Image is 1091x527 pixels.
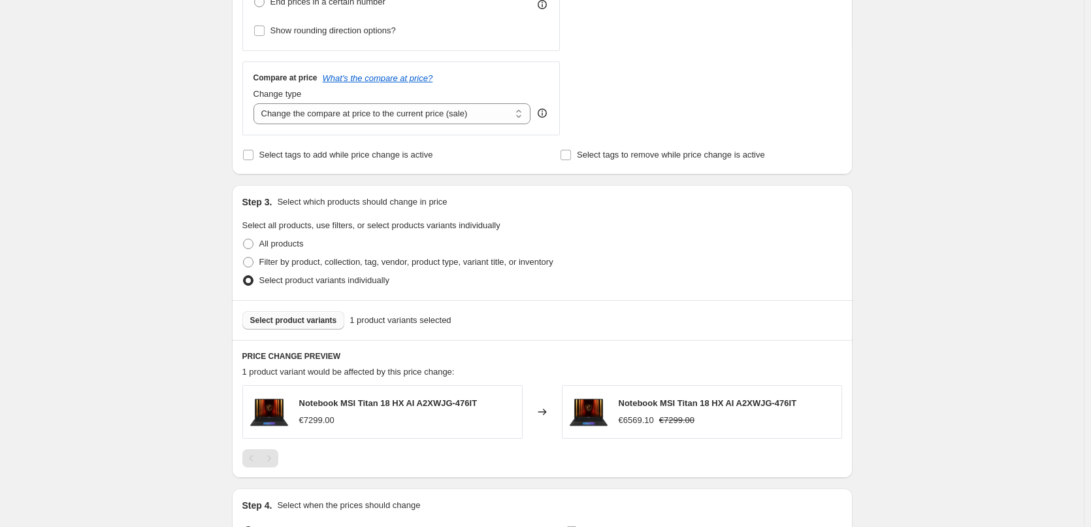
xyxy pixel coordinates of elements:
[253,73,318,83] h3: Compare at price
[659,414,694,427] strike: €7299.00
[536,107,549,120] div: help
[569,392,608,432] img: 7ef44800_MSI_NB_Titan_18_HX_AI_A2XW_photo02_80x.png
[242,351,842,362] h6: PRICE CHANGE PREVIEW
[250,315,337,326] span: Select product variants
[242,195,272,209] h2: Step 3.
[250,392,289,432] img: 7ef44800_MSI_NB_Titan_18_HX_AI_A2XW_photo02_80x.png
[259,275,389,285] span: Select product variants individually
[242,311,345,330] button: Select product variants
[277,195,447,209] p: Select which products should change in price
[299,414,334,427] div: €7299.00
[242,220,500,230] span: Select all products, use filters, or select products variants individually
[259,257,553,267] span: Filter by product, collection, tag, vendor, product type, variant title, or inventory
[259,239,304,248] span: All products
[253,89,302,99] span: Change type
[259,150,433,160] span: Select tags to add while price change is active
[619,414,654,427] div: €6569.10
[619,398,797,408] span: Notebook MSI Titan 18 HX AI A2XWJG-476IT
[242,367,455,377] span: 1 product variant would be affected by this price change:
[277,499,420,512] p: Select when the prices should change
[350,314,451,327] span: 1 product variants selected
[270,25,396,35] span: Show rounding direction options?
[242,449,278,467] nav: Pagination
[323,73,433,83] button: What's the compare at price?
[299,398,478,408] span: Notebook MSI Titan 18 HX AI A2XWJG-476IT
[242,499,272,512] h2: Step 4.
[577,150,765,160] span: Select tags to remove while price change is active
